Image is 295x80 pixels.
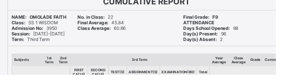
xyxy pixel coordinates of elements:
[196,39,238,45] span: 2
[224,57,245,70] th: Year Average
[265,57,281,70] th: Grade
[83,27,119,33] b: Class Average:
[196,15,234,21] span: F9
[60,57,75,70] th: 2nd Term
[12,21,62,27] span: SS 1 WISDOM
[12,15,71,21] span: OMOLADE FAITH
[196,33,234,39] b: Day(s) Present:
[12,33,32,39] b: Session:
[83,15,112,21] b: No. in Class:
[83,15,121,21] span: 22
[12,33,69,39] span: [DATE]-[DATE]
[196,21,230,27] b: ATTENDANCE
[196,15,224,21] b: Final Grade:
[83,21,116,27] b: Final Average:
[13,57,46,70] th: Subjects
[12,39,26,45] b: Term:
[12,39,53,45] span: Third Term
[12,27,46,33] b: Admission No:
[196,33,242,39] span: 96
[196,39,232,45] b: Day(s) Absent:
[83,27,135,33] span: 60.66
[12,27,61,33] span: 3950
[46,57,60,70] th: 1st Term
[75,57,224,70] th: 3rd Term
[196,27,255,33] span: 98
[83,21,133,27] span: 45.84
[245,57,265,70] th: Class Average
[196,27,246,33] b: Days School Opened:
[12,15,28,21] b: NAME:
[12,21,27,27] b: Class:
